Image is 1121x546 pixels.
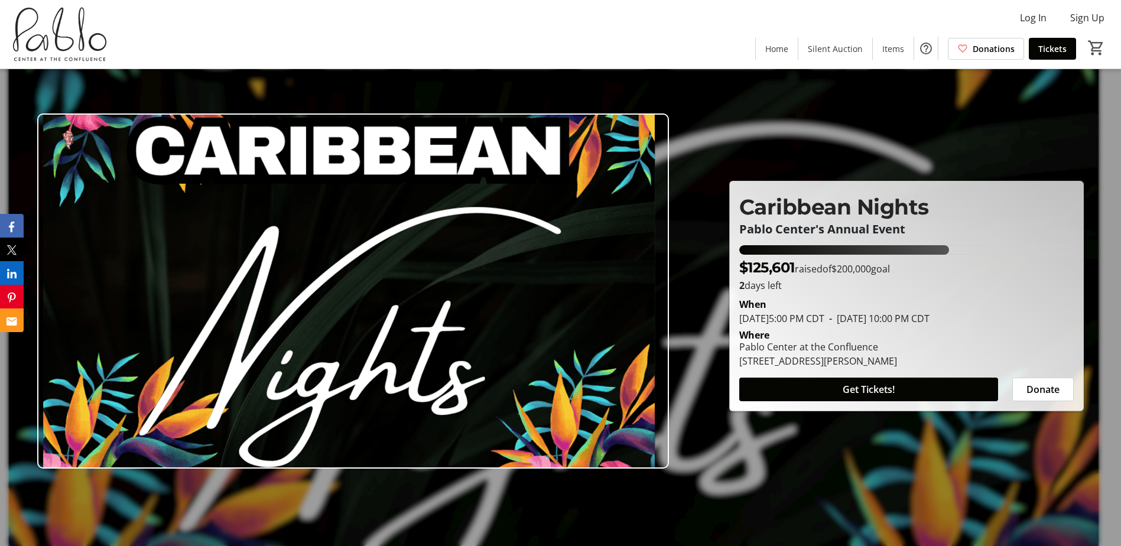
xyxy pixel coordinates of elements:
[948,38,1024,60] a: Donations
[798,38,872,60] a: Silent Auction
[739,223,1074,236] p: Pablo Center's Annual Event
[739,378,998,401] button: Get Tickets!
[739,245,1074,255] div: 62.800715% of fundraising goal reached
[1029,38,1076,60] a: Tickets
[1026,382,1060,396] span: Donate
[808,43,863,55] span: Silent Auction
[882,43,904,55] span: Items
[739,354,897,368] div: [STREET_ADDRESS][PERSON_NAME]
[873,38,914,60] a: Items
[1086,37,1107,58] button: Cart
[1020,11,1047,25] span: Log In
[739,330,769,340] div: Where
[824,312,837,325] span: -
[831,262,871,275] span: $200,000
[739,279,745,292] span: 2
[973,43,1015,55] span: Donations
[739,312,824,325] span: [DATE] 5:00 PM CDT
[739,278,1074,292] p: days left
[739,259,795,276] span: $125,601
[1012,378,1074,401] button: Donate
[1061,8,1114,27] button: Sign Up
[739,194,929,220] span: Caribbean Nights
[739,297,766,311] div: When
[1010,8,1056,27] button: Log In
[739,340,897,354] div: Pablo Center at the Confluence
[37,113,669,469] img: Campaign CTA Media Photo
[1038,43,1067,55] span: Tickets
[7,5,112,64] img: Pablo Center's Logo
[739,257,890,278] p: raised of goal
[756,38,798,60] a: Home
[843,382,895,396] span: Get Tickets!
[765,43,788,55] span: Home
[824,312,930,325] span: [DATE] 10:00 PM CDT
[914,37,938,60] button: Help
[1070,11,1104,25] span: Sign Up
